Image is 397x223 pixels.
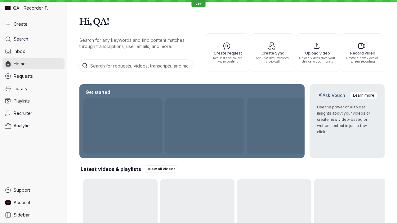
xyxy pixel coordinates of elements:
[353,92,374,98] span: Learn more
[2,58,65,69] a: Home
[14,73,33,79] span: Requests
[14,199,30,206] span: Account
[344,51,381,55] span: Record video
[296,33,339,72] button: Upload videoUpload videos from your device to your library
[81,166,141,173] h2: Latest videos & playlists
[317,104,377,135] p: Use the power of AI to get insights about your videos or create new video-based or written conten...
[254,51,292,55] span: Create Sync
[2,108,65,119] a: Recruiter
[84,89,111,95] h2: Get started
[5,5,11,11] img: QA - Recorder Testing avatar
[206,33,249,72] button: Create requestRequest and collect video content
[145,165,178,173] a: View all videos
[299,56,337,63] span: Upload videos from your device to your library
[5,199,11,206] img: QA Dev Recorder avatar
[14,21,28,27] span: Create
[79,37,195,50] p: Search for any keywords and find content matches through transcriptions, user emails, and more.
[2,46,65,57] a: Inbox
[2,120,65,131] a: Analytics
[2,185,65,196] a: Support
[14,110,32,116] span: Recruiter
[350,92,377,99] a: Learn more
[2,2,65,14] div: QA - Recorder Testing
[78,59,194,72] input: Search for requests, videos, transcripts, and more...
[2,95,65,107] a: Playlists
[148,166,176,172] span: View all videos
[14,98,30,104] span: Playlists
[14,61,26,67] span: Home
[14,36,28,42] span: Search
[341,33,384,72] button: Record videoCreate a new video or screen recording
[2,83,65,94] a: Library
[13,5,53,11] span: QA - Recorder Testing
[79,12,385,30] h1: Hi, QA!
[254,56,292,63] span: Set up a live, recorded video call
[2,19,65,30] button: Create
[317,92,346,98] h2: Ask Vouch
[2,209,65,221] a: Sidebar
[209,51,247,55] span: Create request
[344,56,381,63] span: Create a new video or screen recording
[14,48,25,55] span: Inbox
[2,33,65,45] a: Search
[2,71,65,82] a: Requests
[14,212,30,218] span: Sidebar
[14,187,30,193] span: Support
[14,85,28,92] span: Library
[251,33,294,72] button: Create SyncSet up a live, recorded video call
[209,56,247,63] span: Request and collect video content
[299,51,337,55] span: Upload video
[2,197,65,208] a: QA Dev Recorder avatarAccount
[14,123,32,129] span: Analytics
